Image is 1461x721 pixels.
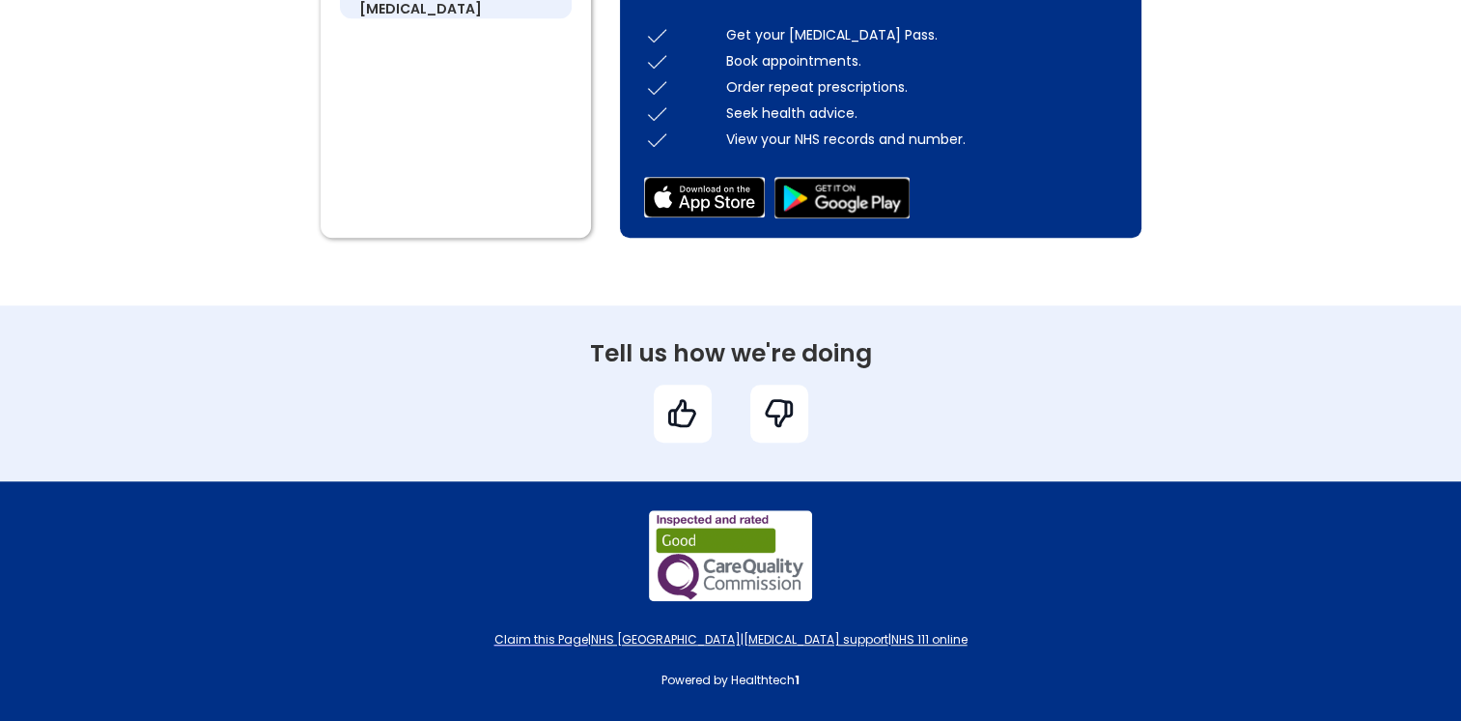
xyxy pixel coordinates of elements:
div: Get your [MEDICAL_DATA] Pass. [726,25,1117,44]
div: Order repeat prescriptions. [726,77,1117,97]
img: check icon [644,127,670,153]
a: Claim this Page [494,631,588,648]
a: [MEDICAL_DATA] support [744,631,888,648]
a: NHS 111 online [891,631,968,648]
img: google play store icon [774,177,910,218]
a: NHS [GEOGRAPHIC_DATA] [591,631,741,648]
div: | | | [311,630,1151,649]
img: bad feedback icon [762,396,796,430]
img: check icon [644,22,670,48]
a: good feedback icon [634,385,731,443]
div: Tell us how we're doing [277,344,1185,363]
img: good feedback icon [665,396,699,430]
div: Seek health advice. [726,103,1117,123]
strong: 1 [795,672,800,688]
a: bad feedback icon [731,385,828,443]
div: Powered by Healthtech [311,671,1151,690]
div: Book appointments. [726,51,1117,71]
img: check icon [644,101,670,127]
img: app store icon [644,177,765,217]
img: practice cqc rating badge image [649,510,812,602]
img: check icon [644,74,670,101]
div: View your NHS records and number. [726,130,1117,149]
img: check icon [644,48,670,74]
